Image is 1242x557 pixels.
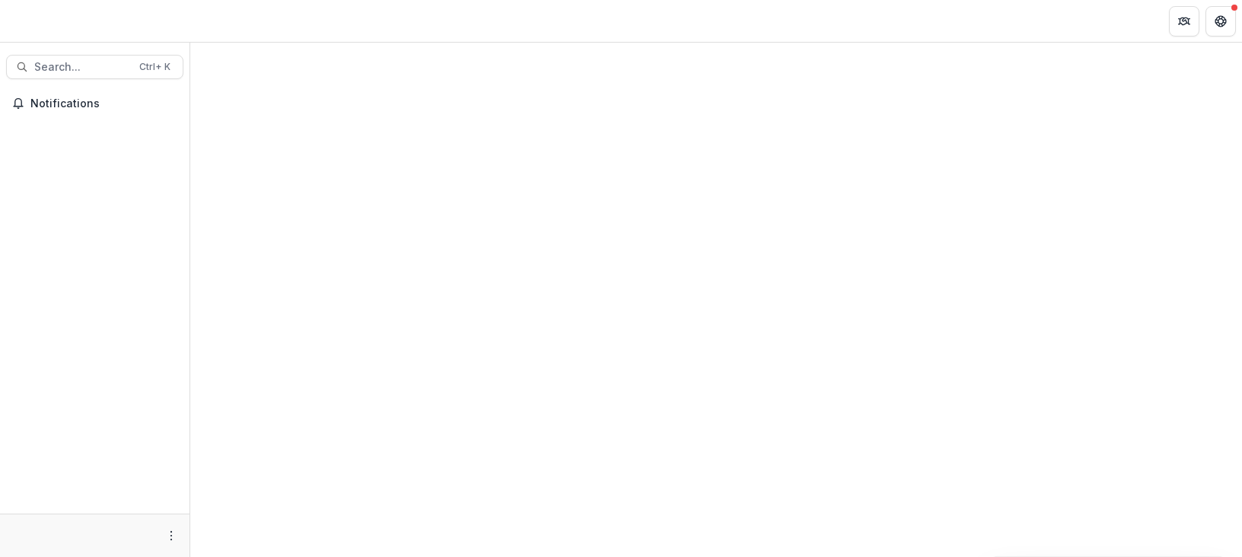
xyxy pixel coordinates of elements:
button: Partners [1169,6,1199,37]
button: Get Help [1205,6,1236,37]
button: Search... [6,55,183,79]
span: Notifications [30,97,177,110]
nav: breadcrumb [196,10,261,32]
div: Ctrl + K [136,59,174,75]
button: Notifications [6,91,183,116]
span: Search... [34,61,130,74]
button: More [162,527,180,545]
